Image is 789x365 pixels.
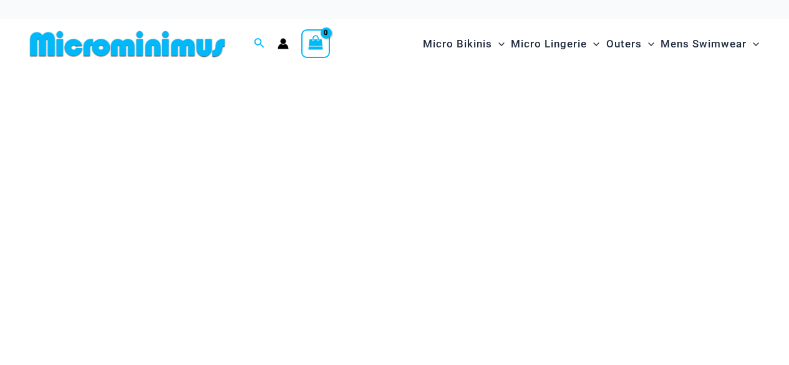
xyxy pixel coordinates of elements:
[747,28,759,60] span: Menu Toggle
[657,25,762,63] a: Mens SwimwearMenu ToggleMenu Toggle
[661,28,747,60] span: Mens Swimwear
[301,29,330,58] a: View Shopping Cart, empty
[254,36,265,52] a: Search icon link
[642,28,654,60] span: Menu Toggle
[603,25,657,63] a: OutersMenu ToggleMenu Toggle
[25,30,230,58] img: MM SHOP LOGO FLAT
[278,38,289,49] a: Account icon link
[508,25,603,63] a: Micro LingerieMenu ToggleMenu Toggle
[492,28,505,60] span: Menu Toggle
[511,28,587,60] span: Micro Lingerie
[606,28,642,60] span: Outers
[418,23,764,65] nav: Site Navigation
[420,25,508,63] a: Micro BikinisMenu ToggleMenu Toggle
[423,28,492,60] span: Micro Bikinis
[587,28,599,60] span: Menu Toggle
